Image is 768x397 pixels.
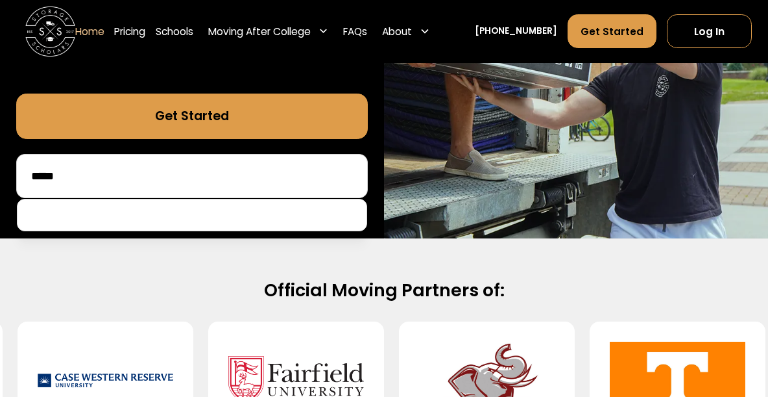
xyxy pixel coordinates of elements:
[75,14,104,49] a: Home
[156,14,193,49] a: Schools
[38,279,730,301] h2: Official Moving Partners of:
[25,6,75,57] img: Storage Scholars main logo
[114,14,145,49] a: Pricing
[343,14,367,49] a: FAQs
[382,24,412,39] div: About
[667,14,752,48] a: Log In
[16,94,367,139] a: Get Started
[475,25,557,38] a: [PHONE_NUMBER]
[25,6,75,57] a: home
[378,14,435,49] div: About
[568,14,657,48] a: Get Started
[203,14,333,49] div: Moving After College
[208,24,311,39] div: Moving After College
